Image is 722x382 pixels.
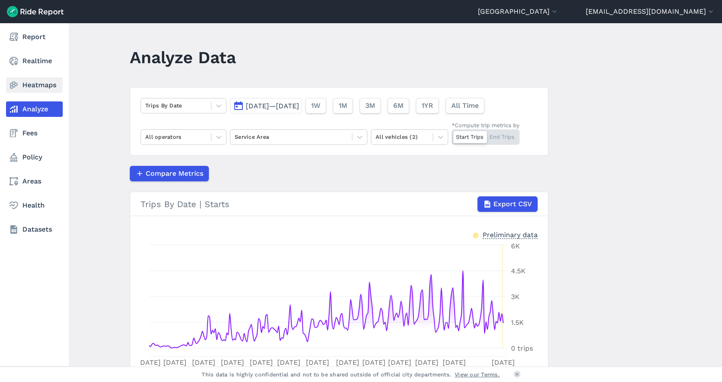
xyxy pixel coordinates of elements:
a: Datasets [6,222,63,237]
tspan: 3K [511,293,520,301]
h1: Analyze Data [130,46,236,69]
tspan: 4.5K [511,267,526,275]
a: Heatmaps [6,77,63,93]
tspan: [DATE] [277,358,300,367]
span: Compare Metrics [146,168,203,179]
tspan: [DATE] [336,358,359,367]
tspan: 6K [511,242,520,250]
span: Export CSV [493,199,532,209]
button: 1M [333,98,353,113]
a: Policy [6,150,63,165]
tspan: [DATE] [306,358,329,367]
button: [DATE]—[DATE] [230,98,302,113]
tspan: [DATE] [138,358,161,367]
tspan: 1.5K [511,318,524,327]
span: All Time [451,101,479,111]
span: [DATE]—[DATE] [246,102,299,110]
a: Realtime [6,53,63,69]
button: [EMAIL_ADDRESS][DOMAIN_NAME] [586,6,715,17]
a: Report [6,29,63,45]
span: 1W [311,101,321,111]
span: 6M [393,101,404,111]
tspan: 0 trips [511,344,533,352]
button: 3M [360,98,381,113]
a: Areas [6,174,63,189]
div: Trips By Date | Starts [141,196,538,212]
a: Analyze [6,101,63,117]
tspan: [DATE] [443,358,466,367]
div: *Compute trip metrics by [452,121,520,129]
button: 1YR [416,98,439,113]
tspan: [DATE] [492,358,515,367]
tspan: [DATE] [415,358,438,367]
span: 3M [365,101,375,111]
tspan: [DATE] [388,358,411,367]
span: 1YR [422,101,433,111]
tspan: [DATE] [221,358,244,367]
a: View our Terms. [455,370,500,379]
tspan: [DATE] [362,358,385,367]
button: [GEOGRAPHIC_DATA] [478,6,559,17]
a: Health [6,198,63,213]
img: Ride Report [7,6,64,17]
tspan: [DATE] [250,358,273,367]
tspan: [DATE] [163,358,187,367]
tspan: [DATE] [192,358,215,367]
button: Compare Metrics [130,166,209,181]
span: 1M [339,101,347,111]
button: Export CSV [477,196,538,212]
button: All Time [446,98,484,113]
button: 6M [388,98,409,113]
a: Fees [6,125,63,141]
button: 1W [306,98,326,113]
div: Preliminary data [483,230,538,239]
